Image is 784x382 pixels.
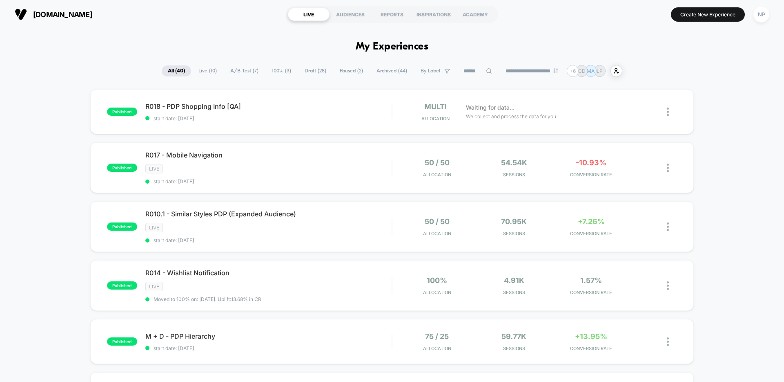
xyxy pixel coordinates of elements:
[454,8,496,21] div: ACADEMY
[751,6,772,23] button: NP
[145,345,392,351] span: start date: [DATE]
[145,269,392,277] span: R014 - Wishlist Notification
[427,276,447,285] span: 100%
[145,115,392,121] span: start date: [DATE]
[298,65,332,76] span: Draft ( 28 )
[425,217,450,226] span: 50 / 50
[224,65,265,76] span: A/B Test ( 7 )
[107,164,137,172] span: published
[587,68,595,74] p: MA
[145,282,163,291] span: LIVE
[504,276,524,285] span: 4.91k
[478,290,551,295] span: Sessions
[578,217,605,226] span: +7.26%
[421,68,440,74] span: By Label
[667,222,669,231] img: close
[425,332,449,341] span: 75 / 25
[671,7,745,22] button: Create New Experience
[555,172,628,178] span: CONVERSION RATE
[567,65,579,77] div: + 6
[145,102,392,110] span: R018 - PDP Shopping Info [QA]
[423,290,451,295] span: Allocation
[162,65,191,76] span: All ( 40 )
[553,68,558,73] img: end
[413,8,454,21] div: INSPIRATIONS
[424,102,447,111] span: multi
[423,346,451,351] span: Allocation
[575,332,607,341] span: +13.95%
[423,172,451,178] span: Allocation
[371,8,413,21] div: REPORTS
[145,151,392,159] span: R017 - Mobile Navigation
[12,8,95,21] button: [DOMAIN_NAME]
[145,210,392,218] span: R010.1 - Similar Styles PDP (Expanded Audience)
[330,8,371,21] div: AUDIENCES
[154,296,261,302] span: Moved to 100% on: [DATE] . Uplift: 13.68% in CR
[478,346,551,351] span: Sessions
[576,158,606,167] span: -10.93%
[555,231,628,236] span: CONVERSION RATE
[478,172,551,178] span: Sessions
[425,158,450,167] span: 50 / 50
[15,8,27,20] img: Visually logo
[466,112,556,120] span: We collect and process the data for you
[145,332,392,340] span: M + D - PDP Hierarchy
[667,164,669,172] img: close
[33,10,92,19] span: [DOMAIN_NAME]
[145,164,163,173] span: LIVE
[266,65,297,76] span: 100% ( 3 )
[466,103,514,112] span: Waiting for data...
[580,276,602,285] span: 1.57%
[501,332,526,341] span: 59.77k
[192,65,223,76] span: Live ( 10 )
[578,68,586,74] p: CD
[478,231,551,236] span: Sessions
[107,337,137,346] span: published
[356,41,429,53] h1: My Experiences
[145,178,392,184] span: start date: [DATE]
[555,290,628,295] span: CONVERSION RATE
[288,8,330,21] div: LIVE
[334,65,369,76] span: Paused ( 2 )
[501,217,527,226] span: 70.95k
[423,231,451,236] span: Allocation
[667,108,669,116] img: close
[501,158,527,167] span: 54.54k
[753,7,769,22] div: NP
[107,281,137,290] span: published
[145,223,163,232] span: LIVE
[597,68,603,74] p: LP
[421,116,450,121] span: Allocation
[667,281,669,290] img: close
[667,337,669,346] img: close
[370,65,413,76] span: Archived ( 44 )
[107,222,137,231] span: published
[555,346,628,351] span: CONVERSION RATE
[145,237,392,243] span: start date: [DATE]
[107,108,137,116] span: published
